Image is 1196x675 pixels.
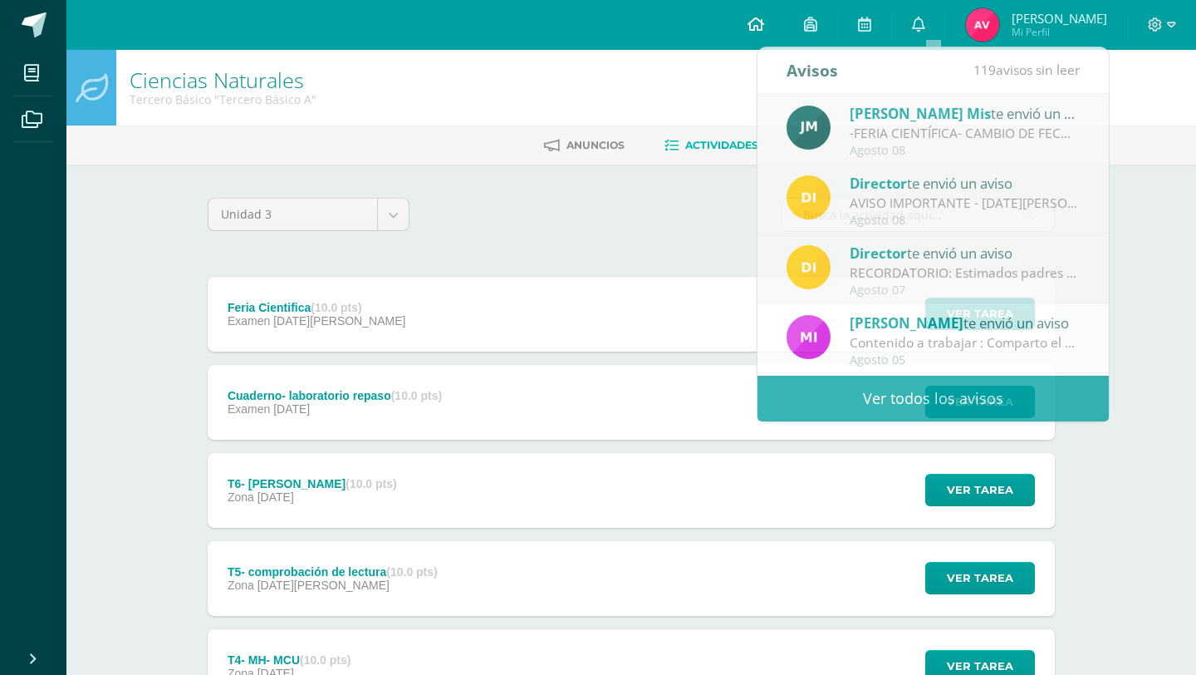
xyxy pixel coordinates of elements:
a: Actividades [664,132,758,159]
h1: Ciencias Naturales [130,68,316,91]
span: 119 [973,61,996,79]
div: te envió un aviso [850,312,1081,333]
img: 6bd1f88eaa8f84a993684add4ac8f9ce.png [787,106,831,150]
span: [DATE] [273,402,310,416]
span: [DATE][PERSON_NAME] [257,579,390,592]
span: Examen [228,402,270,416]
span: Examen [228,314,270,328]
strong: (10.0 pts) [346,477,396,490]
span: Zona [228,579,254,592]
span: Ver tarea [947,563,1013,594]
div: te envió un aviso [850,102,1081,124]
div: T4- MH- MCU [228,653,351,667]
span: Anuncios [566,139,625,151]
div: te envió un aviso [850,172,1081,194]
span: avisos sin leer [973,61,1080,79]
span: Mi Perfil [1012,25,1107,39]
span: [PERSON_NAME] [1012,10,1107,27]
img: f0b35651ae50ff9c693c4cbd3f40c4bb.png [787,245,831,289]
div: Feria Cientifica [228,301,405,314]
span: [PERSON_NAME] Mis [850,104,991,123]
img: 1512d3cdee8466f26b5a1e2becacf24c.png [966,8,999,42]
div: Agosto 08 [850,214,1081,228]
div: T5- comprobación de lectura [228,565,438,579]
div: Agosto 05 [850,353,1081,367]
a: Anuncios [544,132,625,159]
img: e71b507b6b1ebf6fbe7886fc31de659d.png [787,315,831,359]
span: Unidad 3 [221,199,365,230]
strong: (10.0 pts) [386,565,437,579]
a: Ver todos los avisos [757,376,1109,421]
span: [DATE] [257,490,294,504]
div: Agosto 07 [850,283,1081,298]
div: -FERIA CIENTÍFICA- CAMBIO DE FECHA-: Buena tarde queridos estudiantes espero se encuentren bien. ... [850,124,1081,143]
span: [PERSON_NAME] [850,313,963,333]
span: Director [850,174,907,193]
img: f0b35651ae50ff9c693c4cbd3f40c4bb.png [787,175,831,219]
span: Ver tarea [947,475,1013,505]
a: Ciencias Naturales [130,66,304,94]
div: te envió un aviso [850,242,1081,264]
div: T6- [PERSON_NAME] [228,477,397,490]
a: Unidad 3 [208,199,409,230]
div: Contenido a trabajar : Comparto el documento sobre el cual trabajaremos hoy. [850,333,1081,352]
button: Ver tarea [925,562,1035,594]
div: Agosto 08 [850,144,1081,158]
strong: (10.0 pts) [391,389,442,402]
span: Actividades [685,139,758,151]
span: [DATE][PERSON_NAME] [273,314,405,328]
strong: (10.0 pts) [300,653,350,667]
div: AVISO IMPORTANTE - LUNES 11 DE AGOSTO: Estimados padres de familia y/o encargados: Les informamos... [850,194,1081,213]
div: Tercero Básico 'Tercero Básico A' [130,91,316,107]
button: Ver tarea [925,474,1035,506]
span: Director [850,244,907,263]
span: Zona [228,490,254,504]
div: Avisos [787,47,838,93]
strong: (10.0 pts) [311,301,361,314]
div: RECORDATORIO: Estimados padres de familia y/o encargados. Compartimos información a tomar en cuen... [850,264,1081,283]
div: Cuaderno- laboratorio repaso [228,389,442,402]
